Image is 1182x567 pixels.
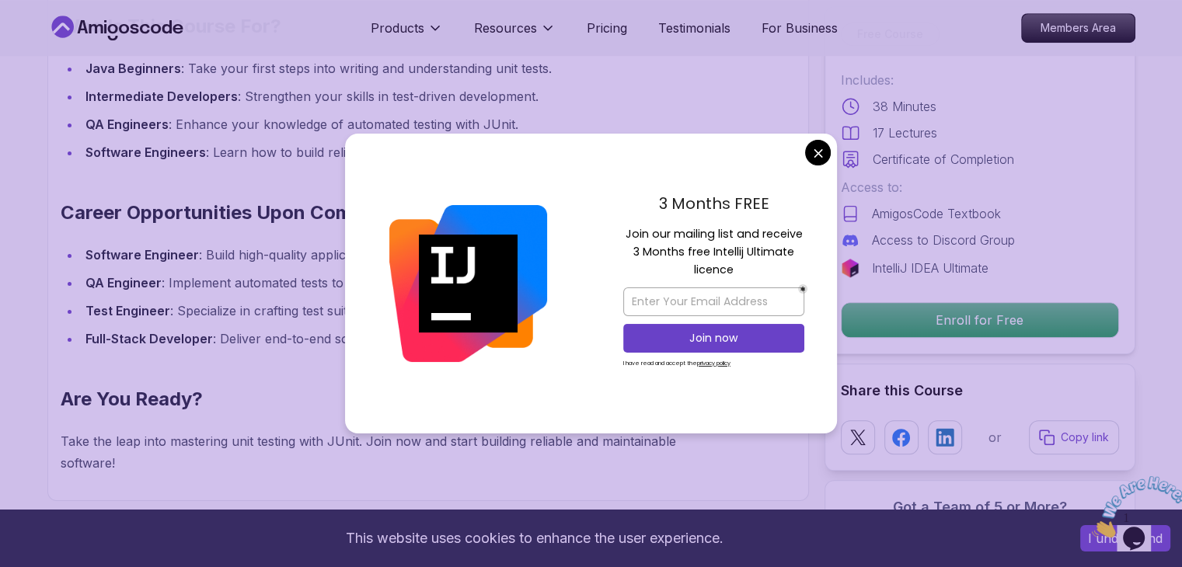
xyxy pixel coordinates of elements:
[988,428,1002,447] p: or
[371,19,443,50] button: Products
[371,19,424,37] p: Products
[81,85,722,107] li: : Strengthen your skills in test-driven development.
[81,300,722,322] li: : Specialize in crafting test suites to ensure code quality.
[85,117,169,132] strong: QA Engineers
[841,496,1119,518] h3: Got a Team of 5 or More?
[1021,13,1135,43] a: Members Area
[85,303,170,318] strong: Test Engineer
[81,113,722,135] li: : Enhance your knowledge of automated testing with JUnit.
[85,331,213,346] strong: Full-Stack Developer
[872,259,988,277] p: IntelliJ IDEA Ultimate
[1086,470,1182,544] iframe: chat widget
[1061,430,1109,445] p: Copy link
[873,97,936,116] p: 38 Minutes
[841,259,859,277] img: jetbrains logo
[85,247,199,263] strong: Software Engineer
[85,144,206,160] strong: Software Engineers
[873,150,1014,169] p: Certificate of Completion
[474,19,556,50] button: Resources
[873,123,937,142] p: 17 Lectures
[85,275,162,290] strong: QA Engineer
[61,430,722,474] p: Take the leap into mastering unit testing with JUnit. Join now and start building reliable and ma...
[872,204,1001,223] p: AmigosCode Textbook
[841,380,1119,402] h2: Share this Course
[841,71,1119,89] p: Includes:
[12,521,1057,555] div: This website uses cookies to enhance the user experience.
[81,272,722,294] li: : Implement automated tests to improve software reliability.
[474,19,537,37] p: Resources
[842,303,1118,337] p: Enroll for Free
[85,89,238,104] strong: Intermediate Developers
[85,61,181,76] strong: Java Beginners
[81,328,722,350] li: : Deliver end-to-end solutions with strong backend testing.
[587,19,627,37] a: Pricing
[841,178,1119,197] p: Access to:
[762,19,838,37] a: For Business
[81,57,722,79] li: : Take your first steps into writing and understanding unit tests.
[6,6,103,68] img: Chat attention grabber
[1022,14,1135,42] p: Members Area
[1029,420,1119,454] button: Copy link
[6,6,12,19] span: 1
[841,302,1119,338] button: Enroll for Free
[872,231,1015,249] p: Access to Discord Group
[81,244,722,266] li: : Build high-quality applications with robust test coverage.
[1080,525,1170,551] button: Accept cookies
[61,387,722,412] h2: Are You Ready?
[81,141,722,163] li: : Learn how to build reliable, maintainable, and testable codebases.
[61,200,722,225] h2: Career Opportunities Upon Completion
[658,19,730,37] a: Testimonials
